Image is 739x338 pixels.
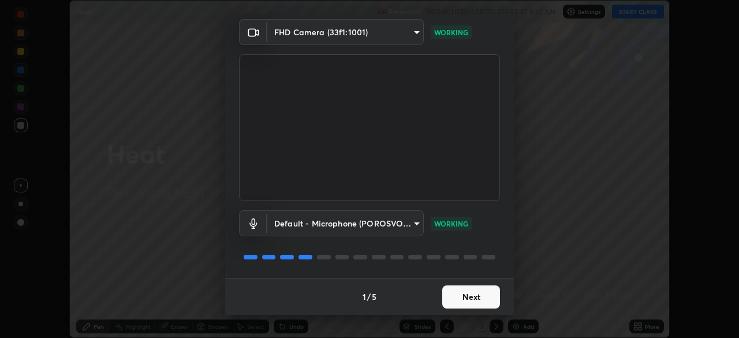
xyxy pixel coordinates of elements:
[372,291,376,303] h4: 5
[442,285,500,309] button: Next
[267,19,424,45] div: FHD Camera (33f1:1001)
[434,27,468,38] p: WORKING
[267,210,424,236] div: FHD Camera (33f1:1001)
[363,291,366,303] h4: 1
[367,291,371,303] h4: /
[434,218,468,229] p: WORKING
